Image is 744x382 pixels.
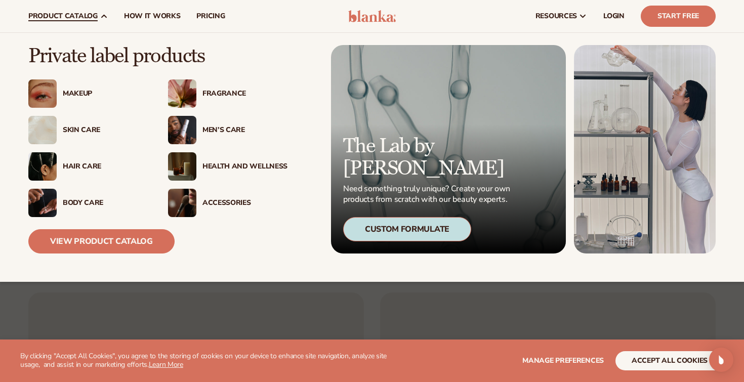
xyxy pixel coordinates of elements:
div: Skin Care [63,126,148,135]
span: pricing [196,12,225,20]
a: Male holding moisturizer bottle. Men’s Care [168,116,287,144]
div: Fragrance [202,90,287,98]
img: Female with makeup brush. [168,189,196,217]
div: Open Intercom Messenger [709,348,733,372]
img: logo [348,10,396,22]
a: Cream moisturizer swatch. Skin Care [28,116,148,144]
button: accept all cookies [615,351,724,370]
img: Female hair pulled back with clips. [28,152,57,181]
img: Male hand applying moisturizer. [28,189,57,217]
p: The Lab by [PERSON_NAME] [343,135,513,180]
a: Learn More [149,360,183,369]
div: Body Care [63,199,148,207]
div: Custom Formulate [343,217,471,241]
img: Female with glitter eye makeup. [28,79,57,108]
p: Private label products [28,45,287,67]
img: Female in lab with equipment. [574,45,716,253]
img: Cream moisturizer swatch. [28,116,57,144]
a: Microscopic product formula. The Lab by [PERSON_NAME] Need something truly unique? Create your ow... [331,45,566,253]
span: resources [535,12,577,20]
img: Pink blooming flower. [168,79,196,108]
img: Candles and incense on table. [168,152,196,181]
a: Female hair pulled back with clips. Hair Care [28,152,148,181]
span: Manage preferences [522,356,604,365]
div: Makeup [63,90,148,98]
a: Pink blooming flower. Fragrance [168,79,287,108]
a: Female with glitter eye makeup. Makeup [28,79,148,108]
div: Hair Care [63,162,148,171]
p: Need something truly unique? Create your own products from scratch with our beauty experts. [343,184,513,205]
button: Manage preferences [522,351,604,370]
a: Candles and incense on table. Health And Wellness [168,152,287,181]
span: product catalog [28,12,98,20]
a: Male hand applying moisturizer. Body Care [28,189,148,217]
div: Men’s Care [202,126,287,135]
a: Start Free [641,6,716,27]
div: Health And Wellness [202,162,287,171]
p: By clicking "Accept All Cookies", you agree to the storing of cookies on your device to enhance s... [20,352,395,369]
span: LOGIN [603,12,625,20]
a: View Product Catalog [28,229,175,253]
div: Accessories [202,199,287,207]
a: Female with makeup brush. Accessories [168,189,287,217]
img: Male holding moisturizer bottle. [168,116,196,144]
span: How It Works [124,12,181,20]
